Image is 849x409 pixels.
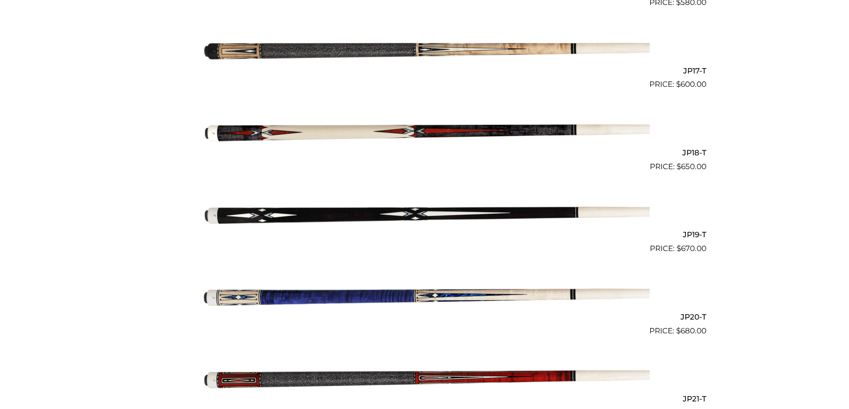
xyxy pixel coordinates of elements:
[143,391,706,407] h2: JP21-T
[676,326,706,335] bdi: 680.00
[143,144,706,161] h2: JP18-T
[200,258,650,333] img: JP20-T
[143,308,706,325] h2: JP20-T
[200,176,650,251] img: JP19-T
[677,162,706,171] bdi: 650.00
[677,244,681,253] span: $
[143,176,706,255] a: JP19-T $670.00
[143,258,706,336] a: JP20-T $680.00
[677,244,706,253] bdi: 670.00
[143,227,706,243] h2: JP19-T
[143,62,706,79] h2: JP17-T
[143,12,706,90] a: JP17-T $600.00
[677,162,681,171] span: $
[676,80,706,89] bdi: 600.00
[200,94,650,169] img: JP18-T
[676,326,681,335] span: $
[676,80,681,89] span: $
[143,94,706,172] a: JP18-T $650.00
[200,12,650,87] img: JP17-T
